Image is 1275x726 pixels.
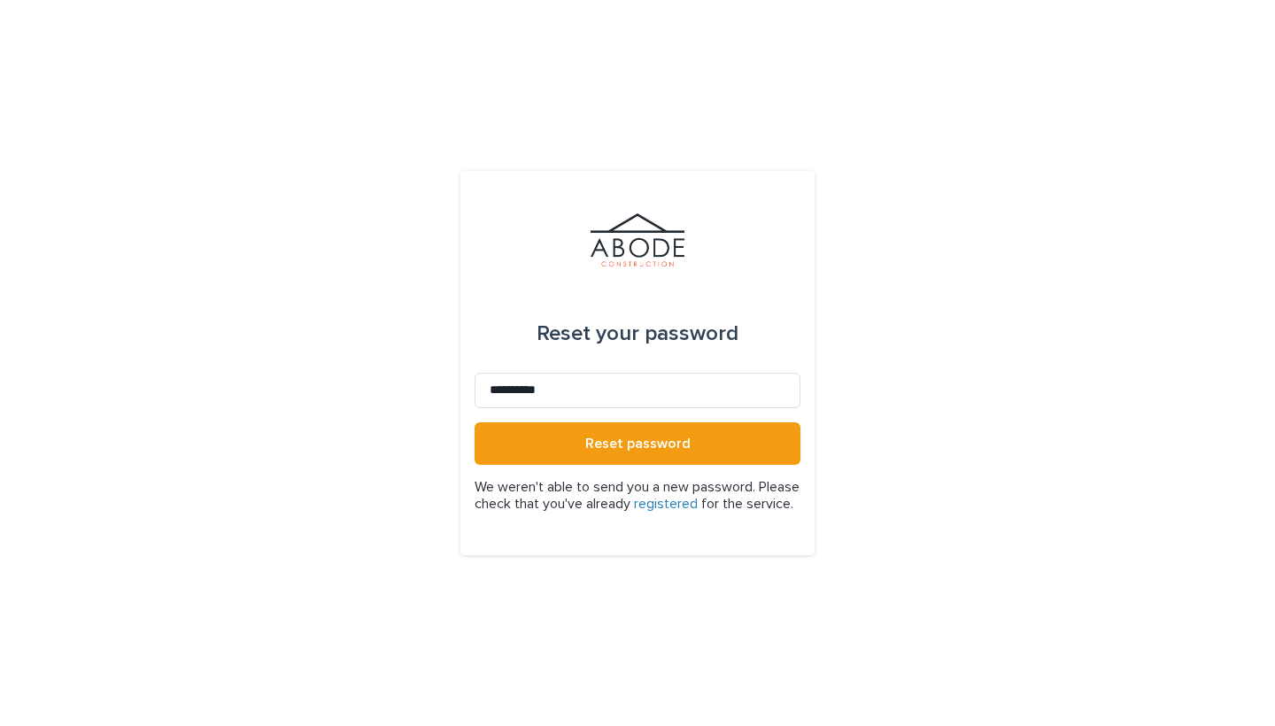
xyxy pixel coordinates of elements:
[634,497,698,511] a: registered
[537,309,738,359] div: Reset your password
[475,479,800,513] p: We weren't able to send you a new password. Please check that you've already for the service.
[585,436,691,451] span: Reset password
[591,213,684,266] img: OcWyqxGsTmekixYF0m0Q
[475,422,800,465] button: Reset password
